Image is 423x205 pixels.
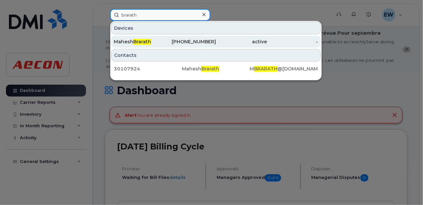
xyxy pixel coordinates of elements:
span: Brarath [133,39,151,45]
div: active [216,38,267,45]
span: BRARATH [254,66,278,72]
div: Mahesh [182,65,250,72]
div: 30107924 [114,65,182,72]
div: M @[DOMAIN_NAME] [250,65,318,72]
div: Contacts [111,49,321,61]
a: 30107924MaheshBrarathMBRARATH@[DOMAIN_NAME] [111,63,321,75]
a: MaheshBrarath[PHONE_NUMBER]active- [111,36,321,48]
div: [PHONE_NUMBER] [165,38,216,45]
span: Brarath [201,66,219,72]
div: Devices [111,22,321,34]
div: - [267,38,318,45]
div: Mahesh [114,38,165,45]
